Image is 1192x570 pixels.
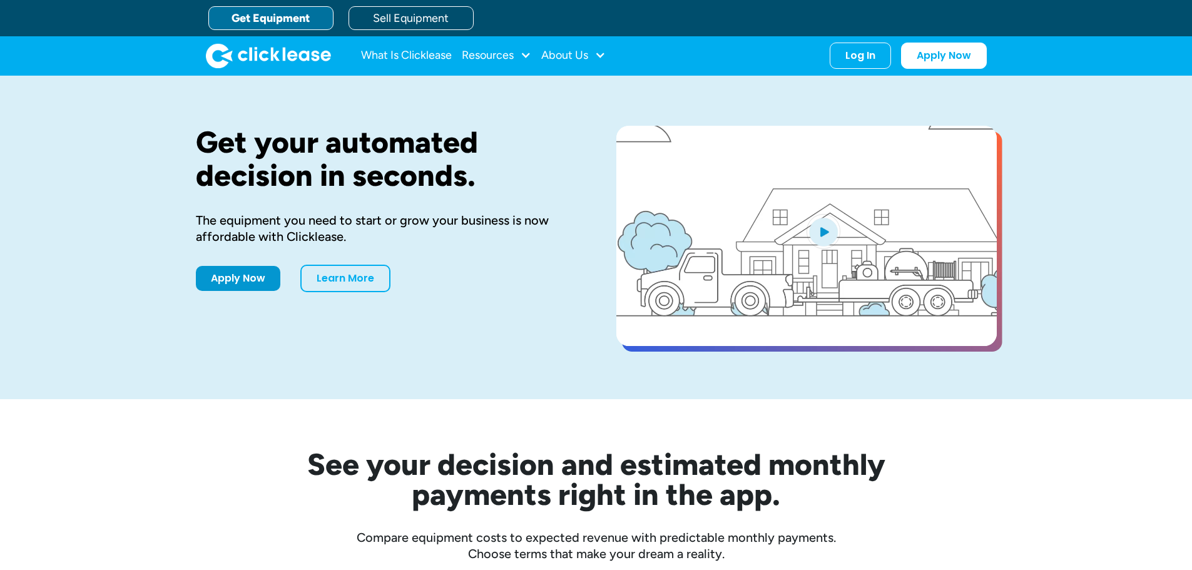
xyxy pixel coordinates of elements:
a: Apply Now [196,266,280,291]
img: Blue play button logo on a light blue circular background [807,214,840,249]
h2: See your decision and estimated monthly payments right in the app. [246,449,947,509]
h1: Get your automated decision in seconds. [196,126,576,192]
div: The equipment you need to start or grow your business is now affordable with Clicklease. [196,212,576,245]
a: Get Equipment [208,6,334,30]
a: What Is Clicklease [361,43,452,68]
div: Compare equipment costs to expected revenue with predictable monthly payments. Choose terms that ... [196,529,997,562]
a: Learn More [300,265,390,292]
div: About Us [541,43,606,68]
a: open lightbox [616,126,997,346]
img: Clicklease logo [206,43,331,68]
div: Log In [845,49,875,62]
a: Sell Equipment [349,6,474,30]
a: home [206,43,331,68]
a: Apply Now [901,43,987,69]
div: Resources [462,43,531,68]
